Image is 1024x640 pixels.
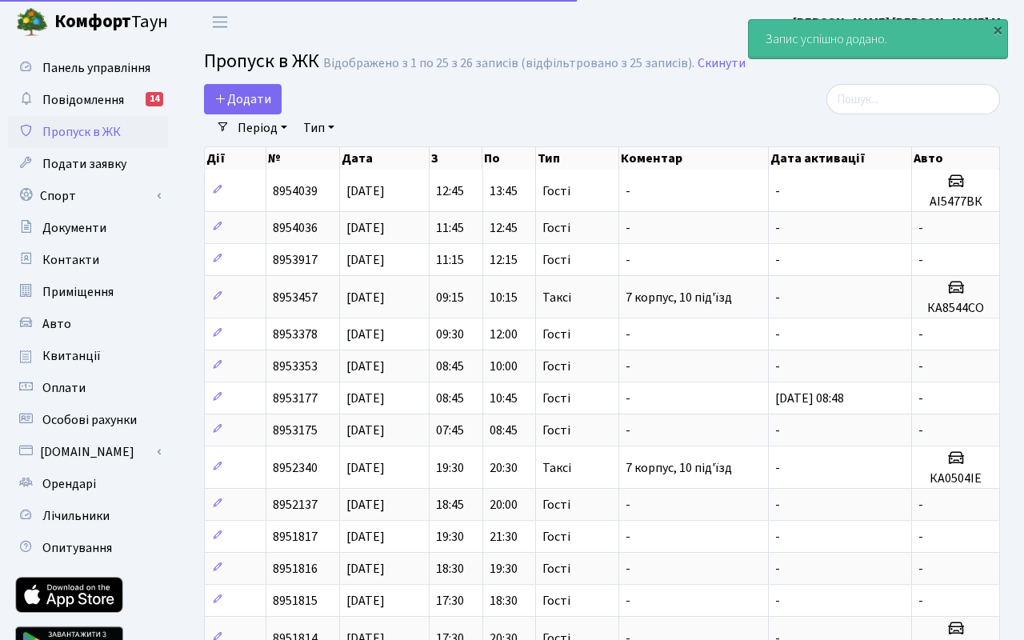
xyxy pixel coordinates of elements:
span: 09:15 [436,289,464,306]
div: × [990,22,1006,38]
span: Таксі [542,462,571,474]
span: Гості [542,530,570,543]
span: - [775,182,780,200]
span: 18:30 [490,592,518,610]
span: 8953457 [273,289,318,306]
span: Додати [214,90,271,108]
th: З [430,147,483,170]
a: Панель управління [8,52,168,84]
span: - [626,358,630,375]
span: - [775,326,780,343]
span: [DATE] [346,528,385,546]
span: 18:45 [436,496,464,514]
a: Подати заявку [8,148,168,180]
span: [DATE] [346,182,385,200]
span: Гості [542,562,570,575]
span: [DATE] [346,390,385,407]
span: [DATE] [346,289,385,306]
span: Таун [54,9,168,36]
span: Документи [42,219,106,237]
a: Спорт [8,180,168,212]
a: Повідомлення14 [8,84,168,116]
span: [DATE] [346,592,385,610]
span: Лічильники [42,507,110,525]
span: Контакти [42,251,99,269]
span: - [918,496,923,514]
th: Дата [340,147,430,170]
span: - [775,528,780,546]
span: - [626,182,630,200]
a: Авто [8,308,168,340]
span: Панель управління [42,59,150,77]
span: 19:30 [490,560,518,578]
span: Гості [542,328,570,341]
span: Оплати [42,379,86,397]
span: 09:30 [436,326,464,343]
span: 12:45 [436,182,464,200]
span: 12:00 [490,326,518,343]
span: Пропуск в ЖК [42,123,121,141]
span: - [626,422,630,439]
a: Скинути [698,56,746,71]
input: Пошук... [826,84,1000,114]
span: Гості [542,424,570,437]
span: - [918,390,923,407]
div: Відображено з 1 по 25 з 26 записів (відфільтровано з 25 записів). [323,56,694,71]
a: [PERSON_NAME] [PERSON_NAME] М. [793,13,1005,32]
span: Особові рахунки [42,411,137,429]
span: - [775,422,780,439]
span: [DATE] 08:48 [775,390,844,407]
span: - [918,251,923,269]
button: Переключити навігацію [200,9,240,35]
span: - [918,219,923,237]
th: № [266,147,340,170]
span: [DATE] [346,219,385,237]
span: 11:15 [436,251,464,269]
span: 8953353 [273,358,318,375]
span: - [775,219,780,237]
span: Гості [542,185,570,198]
a: Тип [297,114,341,142]
a: Пропуск в ЖК [8,116,168,148]
a: Оплати [8,372,168,404]
span: 10:15 [490,289,518,306]
span: - [626,528,630,546]
a: [DOMAIN_NAME] [8,436,168,468]
span: 7 корпус, 10 під'їзд [626,459,732,477]
span: [DATE] [346,358,385,375]
span: 07:45 [436,422,464,439]
th: Авто [912,147,1000,170]
span: - [918,528,923,546]
span: 8952137 [273,496,318,514]
span: Повідомлення [42,91,124,109]
a: Лічильники [8,500,168,532]
span: 8954039 [273,182,318,200]
span: Орендарі [42,475,96,493]
th: Коментар [619,147,769,170]
span: 8951816 [273,560,318,578]
span: - [918,422,923,439]
h5: КА0504ІЕ [918,471,993,486]
span: - [626,496,630,514]
span: Гості [542,254,570,266]
span: Таксі [542,291,571,304]
span: 08:45 [436,358,464,375]
h5: КА8544СО [918,301,993,316]
span: Пропуск в ЖК [204,47,319,75]
a: Опитування [8,532,168,564]
span: - [775,560,780,578]
span: - [775,496,780,514]
span: 08:45 [490,422,518,439]
span: 10:45 [490,390,518,407]
span: 8952340 [273,459,318,477]
a: Квитанції [8,340,168,372]
span: 8953175 [273,422,318,439]
img: logo.png [16,6,48,38]
a: Контакти [8,244,168,276]
div: 14 [146,92,163,106]
span: - [626,251,630,269]
span: 8951815 [273,592,318,610]
span: 17:30 [436,592,464,610]
span: 20:30 [490,459,518,477]
th: Дата активації [769,147,912,170]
